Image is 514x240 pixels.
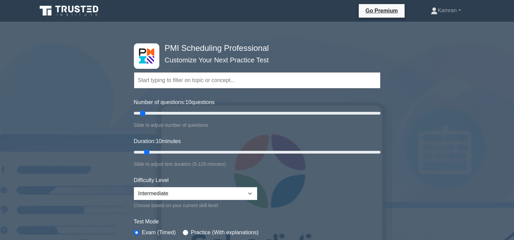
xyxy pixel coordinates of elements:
label: Duration: minutes [134,137,181,145]
h4: PMI Scheduling Professional [162,43,347,53]
div: Slide to adjust number of questions [134,121,380,129]
div: Slide to adjust test duration (5-120 minutes) [134,160,380,168]
a: Kamran [414,4,477,17]
label: Number of questions: questions [134,98,215,106]
label: Test Mode [134,218,380,226]
span: 10 [156,138,162,144]
label: Difficulty Level [134,176,169,184]
a: Go Premium [361,6,402,15]
div: Choose based on your current skill level [134,201,257,209]
label: Exam (Timed) [142,228,176,237]
label: Practice (With explanations) [191,228,259,237]
span: 10 [185,99,192,105]
input: Start typing to filter on topic or concept... [134,72,380,88]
